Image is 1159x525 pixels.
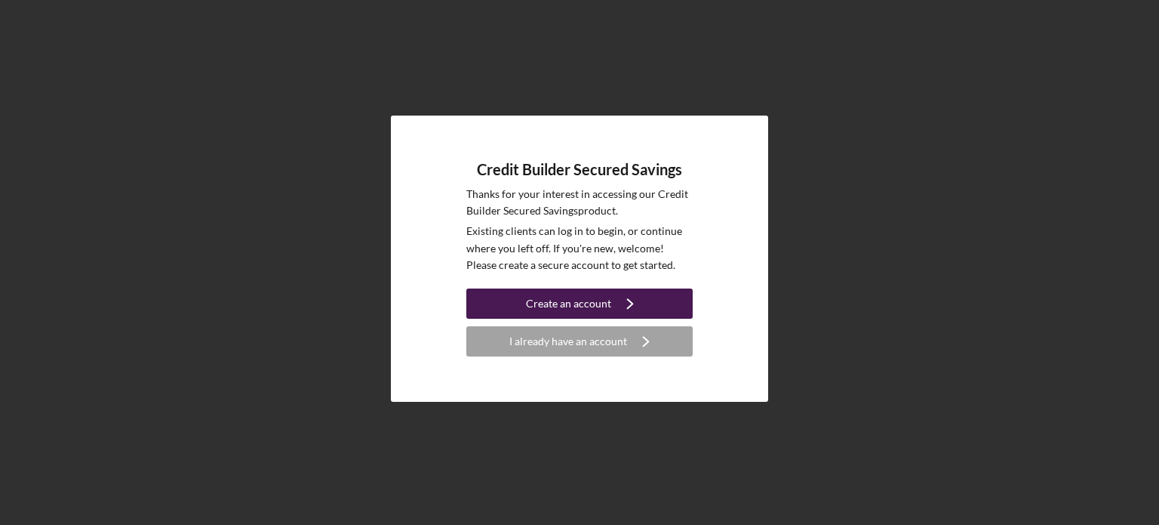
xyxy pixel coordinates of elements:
h4: Credit Builder Secured Savings [477,161,682,178]
p: Existing clients can log in to begin, or continue where you left off. If you're new, welcome! Ple... [466,223,693,273]
a: Create an account [466,289,693,323]
p: Thanks for your interest in accessing our Credit Builder Secured Savings product. [466,186,693,220]
div: Create an account [526,289,611,319]
button: Create an account [466,289,693,319]
button: I already have an account [466,326,693,357]
div: I already have an account [509,326,627,357]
